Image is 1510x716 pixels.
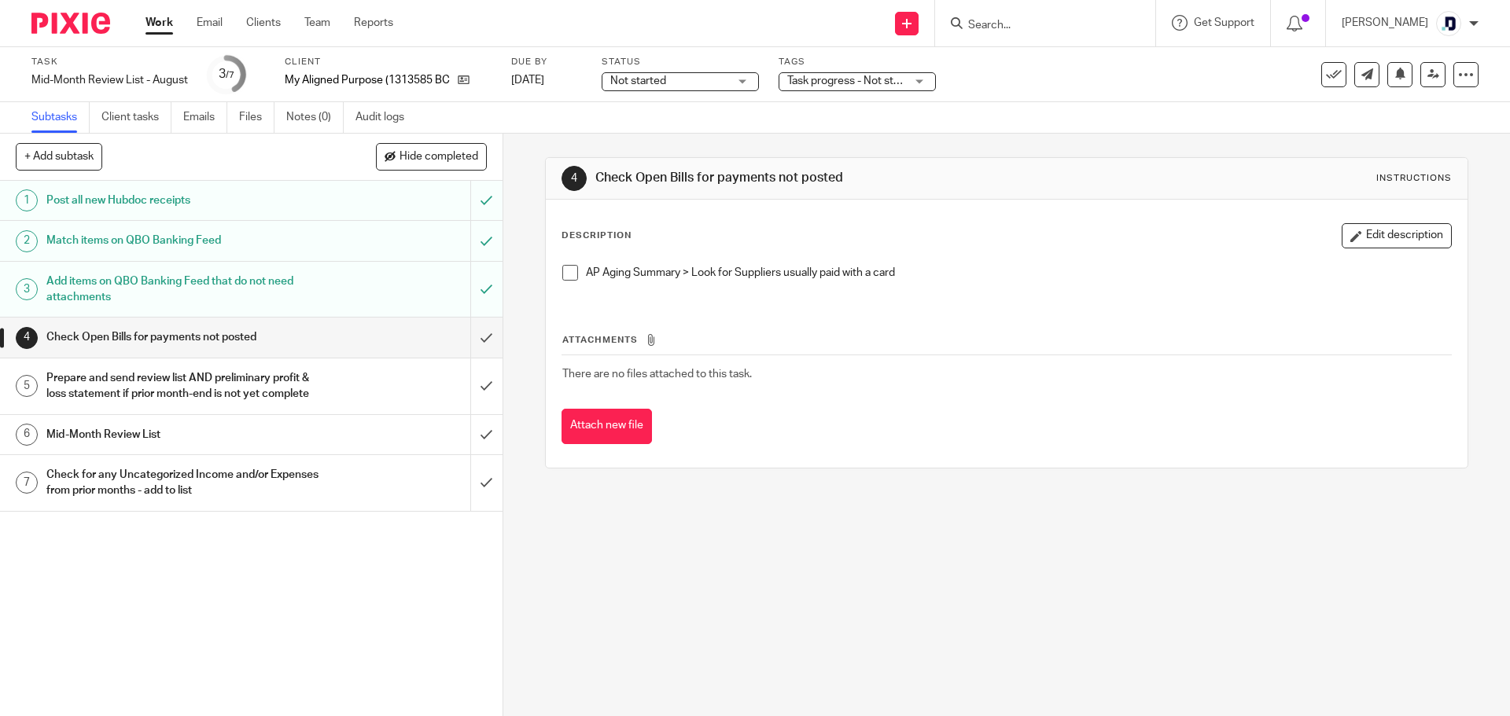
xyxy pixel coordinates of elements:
[246,15,281,31] a: Clients
[376,143,487,170] button: Hide completed
[586,265,1450,281] p: AP Aging Summary > Look for Suppliers usually paid with a card
[595,170,1040,186] h1: Check Open Bills for payments not posted
[219,65,234,83] div: 3
[197,15,223,31] a: Email
[1342,223,1452,248] button: Edit description
[400,151,478,163] span: Hide completed
[46,229,319,252] h1: Match items on QBO Banking Feed
[562,369,752,380] span: There are no files attached to this task.
[285,56,492,68] label: Client
[226,71,234,79] small: /7
[46,325,319,349] h1: Check Open Bills for payments not posted
[46,423,319,446] h1: Mid-Month Review List
[46,366,319,406] h1: Prepare and send review list AND preliminary profit & loss statement if prior month-end is not ye...
[46,270,319,310] h1: Add items on QBO Banking Feed that do not need attachments
[31,13,110,34] img: Pixie
[562,336,638,344] span: Attachments
[1342,15,1428,31] p: [PERSON_NAME]
[610,75,666,86] span: Not started
[1436,11,1461,36] img: deximal_460x460_FB_Twitter.png
[31,72,188,88] div: Mid-Month Review List - August
[46,463,319,503] h1: Check for any Uncategorized Income and/or Expenses from prior months - add to list
[1194,17,1254,28] span: Get Support
[16,424,38,446] div: 6
[562,166,587,191] div: 4
[16,375,38,397] div: 5
[31,56,188,68] label: Task
[46,189,319,212] h1: Post all new Hubdoc receipts
[31,102,90,133] a: Subtasks
[562,409,652,444] button: Attach new file
[787,75,937,86] span: Task progress - Not started + 2
[967,19,1108,33] input: Search
[239,102,274,133] a: Files
[101,102,171,133] a: Client tasks
[16,143,102,170] button: + Add subtask
[183,102,227,133] a: Emails
[511,56,582,68] label: Due by
[285,72,450,88] p: My Aligned Purpose (1313585 BC Ltd)
[602,56,759,68] label: Status
[16,189,38,211] div: 1
[1376,172,1452,185] div: Instructions
[16,327,38,349] div: 4
[145,15,173,31] a: Work
[355,102,416,133] a: Audit logs
[304,15,330,31] a: Team
[16,278,38,300] div: 3
[354,15,393,31] a: Reports
[779,56,936,68] label: Tags
[511,75,544,86] span: [DATE]
[562,229,632,242] p: Description
[16,472,38,494] div: 7
[16,230,38,252] div: 2
[286,102,344,133] a: Notes (0)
